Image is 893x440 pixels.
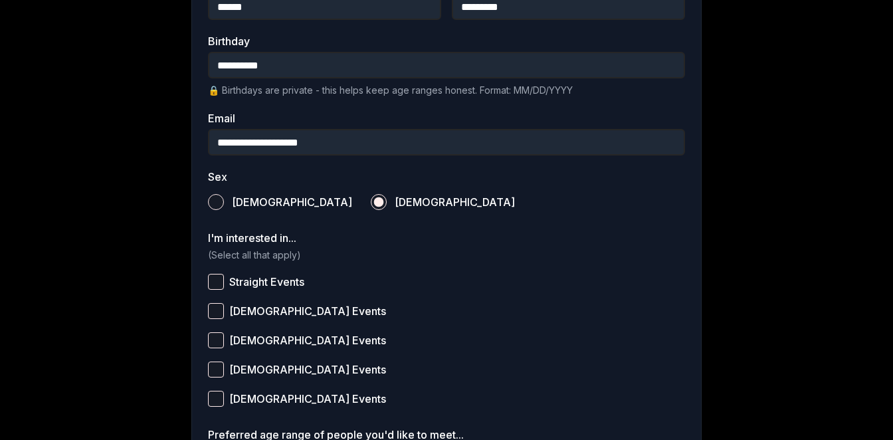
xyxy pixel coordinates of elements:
[229,393,386,404] span: [DEMOGRAPHIC_DATA] Events
[208,249,685,262] p: (Select all that apply)
[208,171,685,182] label: Sex
[208,113,685,124] label: Email
[208,36,685,47] label: Birthday
[229,276,304,287] span: Straight Events
[208,274,224,290] button: Straight Events
[229,335,386,346] span: [DEMOGRAPHIC_DATA] Events
[208,303,224,319] button: [DEMOGRAPHIC_DATA] Events
[229,364,386,375] span: [DEMOGRAPHIC_DATA] Events
[208,84,685,97] p: 🔒 Birthdays are private - this helps keep age ranges honest. Format: MM/DD/YYYY
[208,332,224,348] button: [DEMOGRAPHIC_DATA] Events
[208,194,224,210] button: [DEMOGRAPHIC_DATA]
[208,233,685,243] label: I'm interested in...
[232,197,352,207] span: [DEMOGRAPHIC_DATA]
[208,429,685,440] label: Preferred age range of people you'd like to meet...
[208,391,224,407] button: [DEMOGRAPHIC_DATA] Events
[229,306,386,316] span: [DEMOGRAPHIC_DATA] Events
[208,362,224,378] button: [DEMOGRAPHIC_DATA] Events
[371,194,387,210] button: [DEMOGRAPHIC_DATA]
[395,197,515,207] span: [DEMOGRAPHIC_DATA]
